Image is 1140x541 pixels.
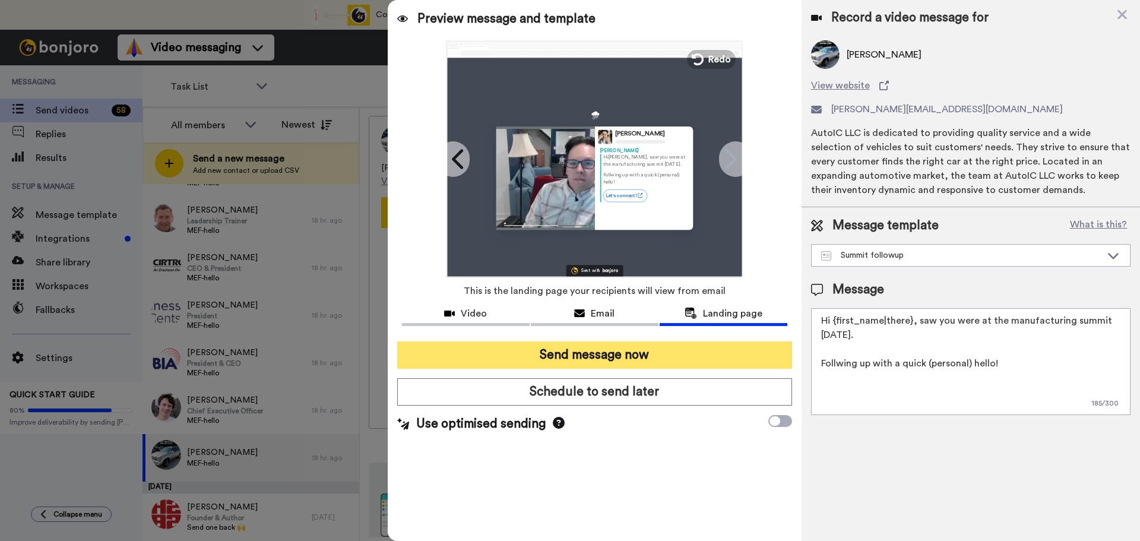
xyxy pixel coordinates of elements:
[416,415,546,433] span: Use optimised sending
[603,189,647,201] a: Let's connect!
[703,306,762,321] span: Landing page
[811,308,1130,415] textarea: Hi {first_name|there}, saw you were at the manufacturing summit [DATE]. Follwing up with a quick ...
[811,126,1130,197] div: AutoIC LLC is dedicated to providing quality service and a wide selection of vehicles to suit cus...
[1066,217,1130,235] button: What is this?
[832,281,884,299] span: Message
[602,268,617,273] div: bonjoro
[615,130,665,138] div: [PERSON_NAME]
[821,251,831,261] img: Message-temps.svg
[598,129,612,144] img: Profile Image
[587,108,601,122] img: f2087cc4-5c78-4921-a114-6cd24bd57e7d
[397,341,792,369] button: Send message now
[571,267,578,274] img: Bonjoro Logo
[461,306,487,321] span: Video
[603,172,688,185] p: Follwing up with a quick (personal) hello!
[397,378,792,406] button: Schedule to send later
[831,102,1063,116] span: [PERSON_NAME][EMAIL_ADDRESS][DOMAIN_NAME]
[832,217,939,235] span: Message template
[600,147,688,153] div: [PERSON_NAME]
[464,278,726,304] span: This is the landing page your recipients will view from email
[496,218,594,229] img: player-controls-full.svg
[821,249,1101,261] div: Summit followup
[603,154,688,167] p: Hi [PERSON_NAME] , saw you were at the manufacturing summit [DATE].
[581,268,600,273] div: Sent with
[591,306,615,321] span: Email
